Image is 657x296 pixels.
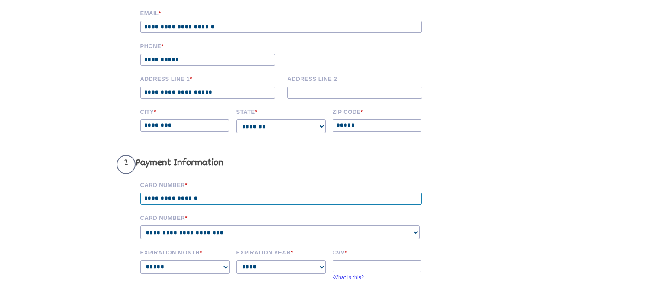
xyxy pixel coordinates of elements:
label: State [236,107,327,115]
span: 2 [117,155,136,174]
label: Address Line 1 [140,74,282,82]
label: CVV [333,248,423,256]
label: Expiration Year [236,248,327,256]
label: Zip code [333,107,423,115]
label: Card Number [140,180,435,188]
label: City [140,107,230,115]
a: What is this? [333,274,364,280]
h3: Payment Information [117,155,435,174]
label: Email [140,9,435,16]
label: Card Number [140,213,435,221]
label: Address Line 2 [287,74,428,82]
label: Phone [140,42,282,49]
label: Expiration Month [140,248,230,256]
